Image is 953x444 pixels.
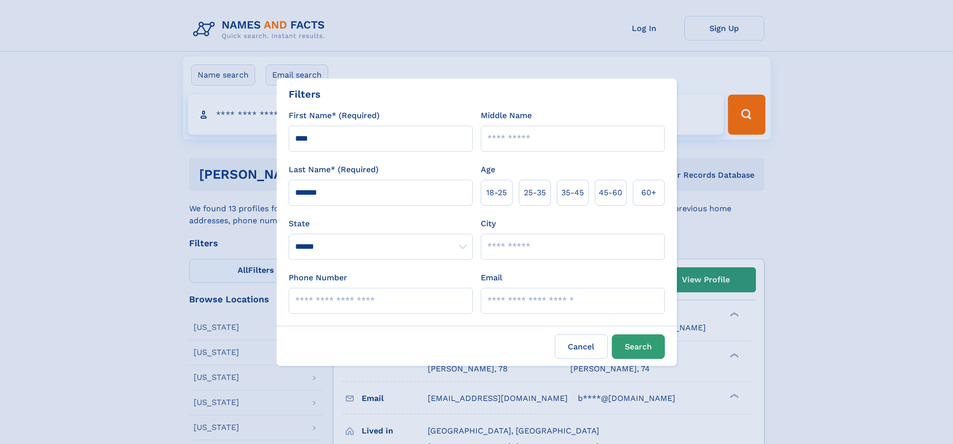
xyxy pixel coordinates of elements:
label: Cancel [555,334,608,359]
label: Email [481,272,502,284]
label: First Name* (Required) [289,110,380,122]
label: Last Name* (Required) [289,164,379,176]
label: Phone Number [289,272,347,284]
span: 45‑60 [599,187,622,199]
span: 60+ [641,187,656,199]
label: State [289,218,473,230]
label: Age [481,164,495,176]
span: 35‑45 [561,187,584,199]
label: City [481,218,496,230]
span: 18‑25 [486,187,507,199]
button: Search [612,334,665,359]
label: Middle Name [481,110,532,122]
span: 25‑35 [524,187,546,199]
div: Filters [289,87,321,102]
